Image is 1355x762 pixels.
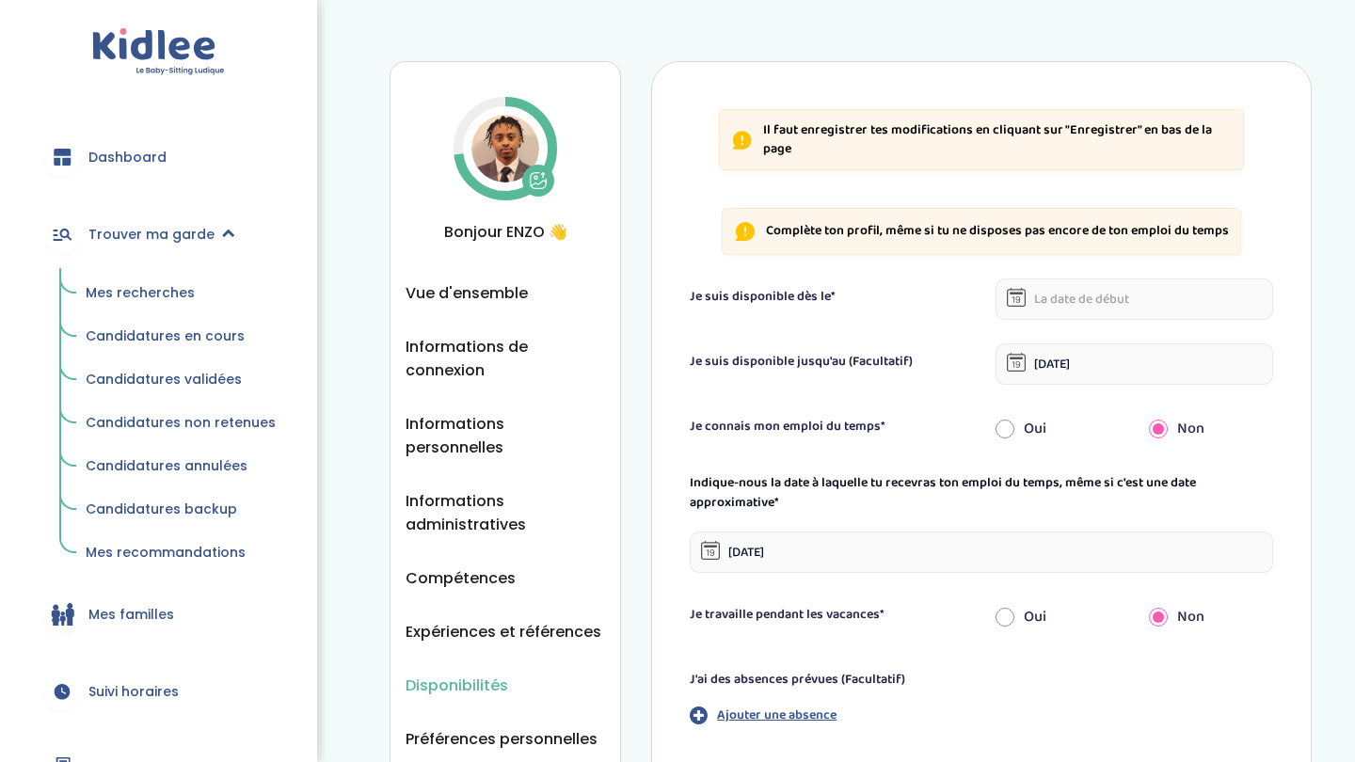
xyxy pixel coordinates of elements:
div: Non [1135,596,1287,638]
input: La date de fin [996,343,1273,385]
div: Oui [981,596,1134,638]
button: Disponibilités [406,674,508,697]
span: Candidatures validées [86,370,242,389]
a: Candidatures en cours [72,319,289,355]
div: Non [1135,408,1287,450]
span: Mes recommandations [86,543,246,562]
span: Candidatures non retenues [86,413,276,432]
a: Mes familles [28,580,289,648]
button: Informations administratives [406,489,605,536]
button: Ajouter une absence [690,705,837,725]
a: Mes recommandations [72,535,289,571]
label: Je suis disponible dès le* [690,287,836,307]
button: Vue d'ensemble [406,281,528,305]
label: Indique-nous la date à laquelle tu recevras ton emploi du temps, même si c'est une date approxima... [690,473,1273,513]
span: Candidatures en cours [86,326,245,345]
a: Dashboard [28,123,289,191]
p: Il faut enregistrer tes modifications en cliquant sur "Enregistrer" en bas de la page [763,121,1232,158]
a: Candidatures backup [72,492,289,528]
p: Complète ton profil, même si tu ne disposes pas encore de ton emploi du temps [766,222,1229,241]
span: Mes recherches [86,283,195,302]
a: Candidatures non retenues [72,405,289,441]
a: Suivi horaires [28,658,289,725]
label: Je connais mon emploi du temps* [690,417,885,437]
a: Mes recherches [72,276,289,311]
span: Bonjour ENZO 👋 [406,220,605,244]
img: Avatar [471,115,539,183]
span: Mes familles [88,605,174,625]
button: Expériences et références [406,620,601,643]
span: Suivi horaires [88,682,179,702]
button: Informations de connexion [406,335,605,382]
button: Préférences personnelles [406,727,598,751]
span: Candidatures annulées [86,456,247,475]
label: Je travaille pendant les vacances* [690,605,885,625]
label: J'ai des absences prévues (Facultatif) [690,670,905,690]
a: Trouver ma garde [28,200,289,268]
img: logo.svg [92,28,225,76]
a: Candidatures validées [72,362,289,398]
div: Oui [981,408,1134,450]
a: Candidatures annulées [72,449,289,484]
input: La date de début [996,278,1273,320]
input: Date exacte [690,532,1273,573]
span: Dashboard [88,148,167,167]
p: Ajouter une absence [717,706,837,725]
span: Candidatures backup [86,500,237,518]
button: Compétences [406,566,516,590]
span: Trouver ma garde [88,225,215,245]
label: Je suis disponible jusqu'au (Facultatif) [690,352,913,372]
button: Informations personnelles [406,412,605,459]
